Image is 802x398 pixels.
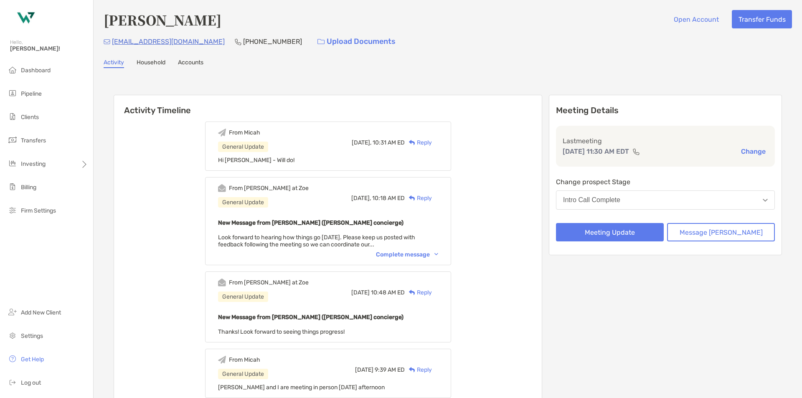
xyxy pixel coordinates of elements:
[405,138,432,147] div: Reply
[352,139,371,146] span: [DATE],
[556,105,775,116] p: Meeting Details
[112,36,225,47] p: [EMAIL_ADDRESS][DOMAIN_NAME]
[21,207,56,214] span: Firm Settings
[8,88,18,98] img: pipeline icon
[21,184,36,191] span: Billing
[351,195,371,202] span: [DATE],
[235,38,241,45] img: Phone Icon
[667,10,725,28] button: Open Account
[667,223,775,241] button: Message [PERSON_NAME]
[218,157,294,164] span: Hi [PERSON_NAME] - Will do!
[10,45,88,52] span: [PERSON_NAME]!
[10,3,40,33] img: Zoe Logo
[21,309,61,316] span: Add New Client
[371,289,405,296] span: 10:48 AM ED
[375,366,405,373] span: 9:39 AM ED
[229,185,309,192] div: From [PERSON_NAME] at Zoe
[8,182,18,192] img: billing icon
[317,39,325,45] img: button icon
[21,90,42,97] span: Pipeline
[373,139,405,146] span: 10:31 AM ED
[355,366,373,373] span: [DATE]
[8,135,18,145] img: transfers icon
[632,148,640,155] img: communication type
[104,39,110,44] img: Email Icon
[8,330,18,340] img: settings icon
[178,59,203,68] a: Accounts
[556,190,775,210] button: Intro Call Complete
[21,160,46,167] span: Investing
[563,146,629,157] p: [DATE] 11:30 AM EDT
[405,365,432,374] div: Reply
[8,112,18,122] img: clients icon
[218,184,226,192] img: Event icon
[218,356,226,364] img: Event icon
[104,10,221,29] h4: [PERSON_NAME]
[21,114,39,121] span: Clients
[405,288,432,297] div: Reply
[218,129,226,137] img: Event icon
[21,356,44,363] span: Get Help
[8,377,18,387] img: logout icon
[218,314,404,321] b: New Message from [PERSON_NAME] ([PERSON_NAME] concierge)
[229,129,260,136] div: From Micah
[218,234,415,248] span: Look forward to hearing how things go [DATE]. Please keep us posted with feedback following the m...
[376,251,438,258] div: Complete message
[21,379,41,386] span: Log out
[8,354,18,364] img: get-help icon
[21,67,51,74] span: Dashboard
[114,95,542,115] h6: Activity Timeline
[218,328,345,335] span: Thanks! Look forward to seeing things progress!
[351,289,370,296] span: [DATE]
[409,195,415,201] img: Reply icon
[218,279,226,286] img: Event icon
[21,332,43,340] span: Settings
[218,219,404,226] b: New Message from [PERSON_NAME] ([PERSON_NAME] concierge)
[21,137,46,144] span: Transfers
[556,177,775,187] p: Change prospect Stage
[229,279,309,286] div: From [PERSON_NAME] at Zoe
[763,199,768,202] img: Open dropdown arrow
[218,292,268,302] div: General Update
[218,384,385,391] span: [PERSON_NAME] and I are meeting in person [DATE] afternoon
[8,65,18,75] img: dashboard icon
[556,223,664,241] button: Meeting Update
[409,290,415,295] img: Reply icon
[218,142,268,152] div: General Update
[218,197,268,208] div: General Update
[409,367,415,373] img: Reply icon
[563,136,768,146] p: Last meeting
[8,158,18,168] img: investing icon
[405,194,432,203] div: Reply
[104,59,124,68] a: Activity
[218,369,268,379] div: General Update
[434,253,438,256] img: Chevron icon
[8,205,18,215] img: firm-settings icon
[312,33,401,51] a: Upload Documents
[372,195,405,202] span: 10:18 AM ED
[8,307,18,317] img: add_new_client icon
[732,10,792,28] button: Transfer Funds
[563,196,620,204] div: Intro Call Complete
[229,356,260,363] div: From Micah
[409,140,415,145] img: Reply icon
[739,147,768,156] button: Change
[243,36,302,47] p: [PHONE_NUMBER]
[137,59,165,68] a: Household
